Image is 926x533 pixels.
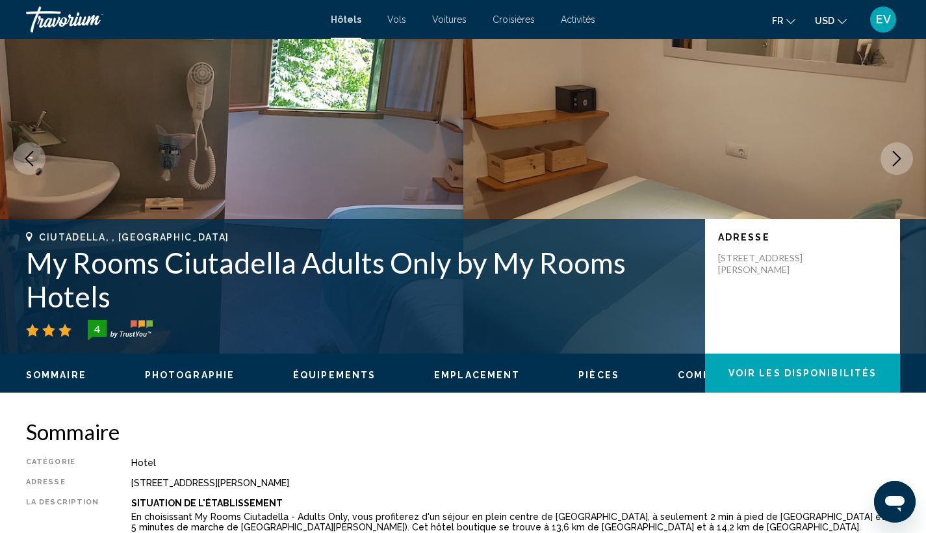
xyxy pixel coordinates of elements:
div: Adresse [26,478,99,488]
button: User Menu [866,6,900,33]
button: Pièces [578,369,619,381]
h1: My Rooms Ciutadella Adults Only by My Rooms Hotels [26,246,692,313]
span: Photographie [145,370,235,380]
iframe: Bouton de lancement de la fenêtre de messagerie [874,481,916,523]
span: Sommaire [26,370,86,380]
a: Croisières [493,14,535,25]
a: Voitures [432,14,467,25]
p: En choisissant My Rooms Ciutadella - Adults Only, vous profiterez d'un séjour en plein centre de ... [131,512,900,532]
span: Pièces [578,370,619,380]
div: [STREET_ADDRESS][PERSON_NAME] [131,478,900,488]
button: Next image [881,142,913,175]
b: Situation De L'établissement [131,498,283,508]
span: EV [876,13,891,26]
button: Équipements [293,369,376,381]
span: USD [815,16,834,26]
h2: Sommaire [26,419,900,445]
span: fr [772,16,783,26]
button: Photographie [145,369,235,381]
button: Voir les disponibilités [705,354,900,393]
a: Hôtels [331,14,361,25]
span: Ciutadella, , [GEOGRAPHIC_DATA] [39,232,229,242]
a: Vols [387,14,406,25]
a: Travorium [26,6,318,32]
a: Activités [561,14,595,25]
div: Catégorie [26,458,99,468]
img: trustyou-badge-hor.svg [88,320,153,341]
button: Change currency [815,11,847,30]
span: Équipements [293,370,376,380]
div: 4 [84,321,110,337]
button: Change language [772,11,795,30]
button: Commentaires [678,369,769,381]
div: Hotel [131,458,900,468]
span: Emplacement [434,370,520,380]
span: Voir les disponibilités [728,369,877,379]
span: Commentaires [678,370,769,380]
p: [STREET_ADDRESS][PERSON_NAME] [718,252,822,276]
p: Adresse [718,232,887,242]
button: Emplacement [434,369,520,381]
button: Sommaire [26,369,86,381]
button: Previous image [13,142,45,175]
